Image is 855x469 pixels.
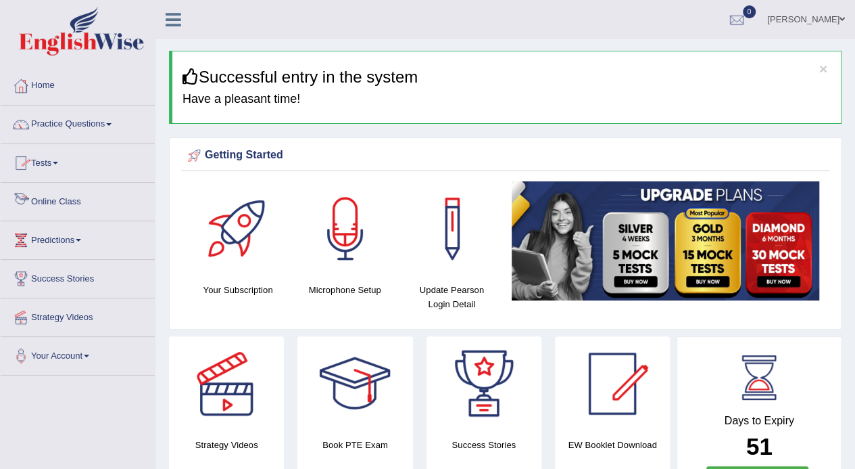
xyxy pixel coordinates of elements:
a: Success Stories [1,260,155,294]
a: Practice Questions [1,106,155,139]
h4: Have a pleasant time! [182,93,831,106]
h4: Book PTE Exam [297,438,412,452]
a: Predictions [1,221,155,255]
a: Online Class [1,183,155,217]
a: Tests [1,144,155,178]
h4: Microphone Setup [298,283,391,297]
h3: Successful entry in the system [182,68,831,86]
b: 51 [746,433,773,460]
a: Your Account [1,337,155,371]
h4: Update Pearson Login Detail [405,283,498,311]
button: × [819,62,827,76]
span: 0 [743,5,756,18]
h4: Days to Expiry [692,415,826,427]
div: Getting Started [185,146,826,166]
a: Home [1,67,155,101]
a: Strategy Videos [1,298,155,332]
h4: Your Subscription [191,283,285,297]
h4: Strategy Videos [169,438,284,452]
h4: Success Stories [426,438,541,452]
h4: EW Booklet Download [555,438,670,452]
img: small5.jpg [512,181,819,300]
